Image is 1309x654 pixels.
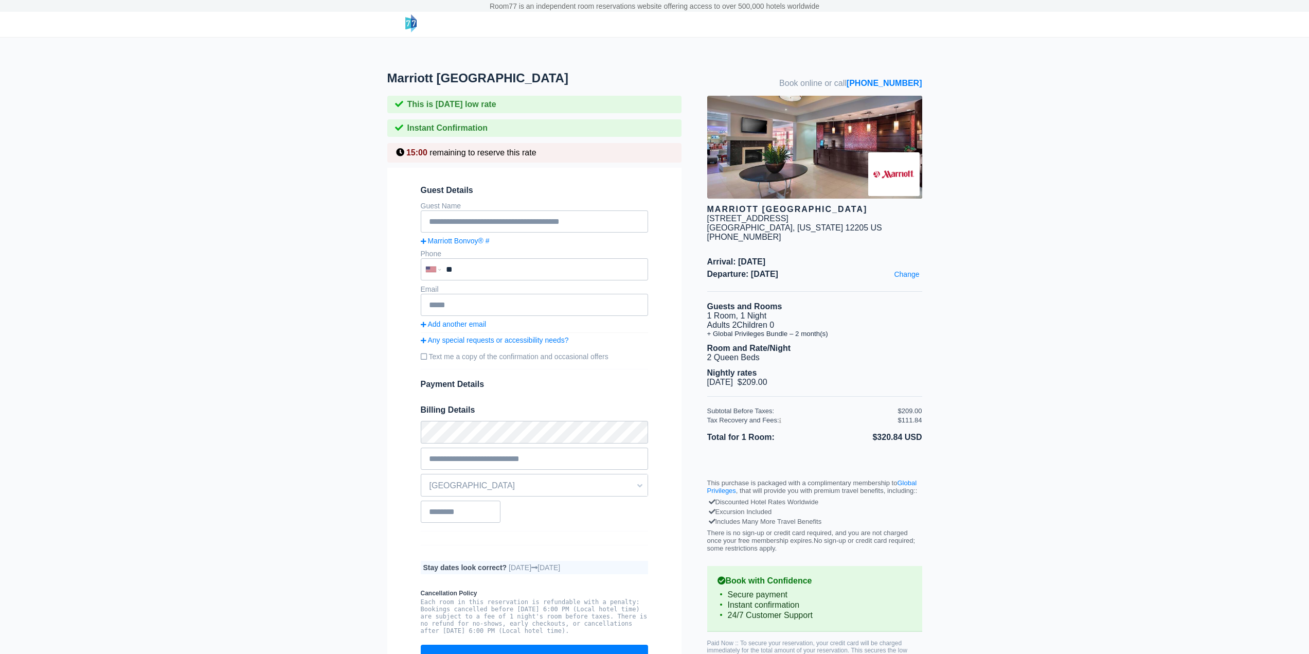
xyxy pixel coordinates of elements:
li: Adults 2 [707,321,922,330]
li: 1 Room, 1 Night [707,311,922,321]
div: Tax Recovery and Fees: [707,416,898,424]
span: Departure: [DATE] [707,270,922,279]
li: Secure payment [718,590,912,600]
div: [PHONE_NUMBER] [707,233,922,242]
b: Guests and Rooms [707,302,782,311]
li: 24/7 Customer Support [718,610,912,621]
b: Cancellation Policy [421,590,648,597]
span: [US_STATE] [797,223,843,232]
div: Instant Confirmation [387,119,682,137]
li: $320.84 USD [815,431,922,444]
b: Stay dates look correct? [423,563,507,572]
li: + Global Privileges Bundle – 2 month(s) [707,330,922,338]
img: hotel image [707,96,922,199]
span: [GEOGRAPHIC_DATA], [707,223,795,232]
p: This purchase is packaged with a complimentary membership to , that will provide you with premium... [707,479,922,494]
a: Marriott Bonvoy® # [421,237,648,245]
span: [GEOGRAPHIC_DATA] [421,477,648,494]
div: Excursion Included [710,507,920,517]
a: Change [891,268,922,281]
pre: Each room in this reservation is refundable with a penalty: Bookings cancelled before [DATE] 6:00... [421,598,648,634]
span: Children 0 [737,321,774,329]
div: [STREET_ADDRESS] [707,214,788,223]
span: Billing Details [421,405,648,415]
b: Room and Rate/Night [707,344,791,352]
span: US [871,223,882,232]
b: Book with Confidence [718,576,912,586]
label: Phone [421,250,441,258]
label: Email [421,285,439,293]
span: 15:00 [406,148,427,157]
span: 12205 [846,223,869,232]
li: Instant confirmation [718,600,912,610]
div: Marriott [GEOGRAPHIC_DATA] [707,205,922,214]
a: [PHONE_NUMBER] [847,79,922,87]
h1: Marriott [GEOGRAPHIC_DATA] [387,71,707,85]
span: [DATE] [DATE] [509,563,560,572]
img: Brand logo for Marriott Albany [868,152,920,196]
div: Includes Many More Travel Benefits [710,517,920,526]
div: $111.84 [898,416,922,424]
span: [DATE] $209.00 [707,378,767,386]
p: There is no sign-up or credit card required, and you are not charged once your free membership ex... [707,529,922,552]
div: Subtotal Before Taxes: [707,407,898,415]
li: 2 Queen Beds [707,353,922,362]
li: Total for 1 Room: [707,431,815,444]
label: Guest Name [421,202,461,210]
a: Add another email [421,320,648,328]
span: Arrival: [DATE] [707,257,922,267]
span: Book online or call [779,79,922,88]
a: Global Privileges [707,479,917,494]
span: Payment Details [421,380,485,388]
div: Discounted Hotel Rates Worldwide [710,497,920,507]
label: Text me a copy of the confirmation and occasional offers [421,348,648,365]
span: No sign-up or credit card required; some restrictions apply. [707,537,916,552]
div: United States: +1 [422,259,443,279]
a: Any special requests or accessibility needs? [421,336,648,344]
img: logo-header-small.png [405,14,417,32]
div: $209.00 [898,407,922,415]
span: remaining to reserve this rate [429,148,536,157]
span: Guest Details [421,186,648,195]
div: This is [DATE] low rate [387,96,682,113]
b: Nightly rates [707,368,757,377]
